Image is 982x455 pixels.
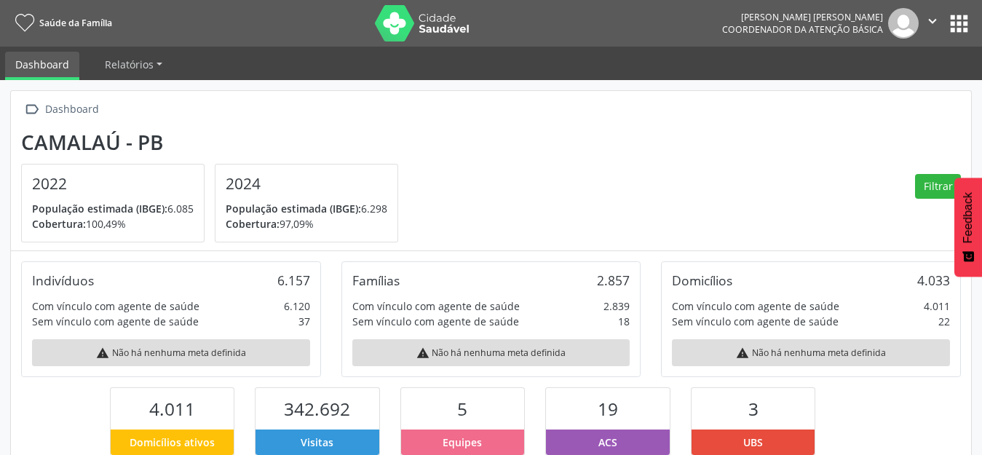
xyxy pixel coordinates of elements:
[21,99,101,120] a:  Dashboard
[226,216,387,232] p: 97,09%
[32,216,194,232] p: 100,49%
[284,298,310,314] div: 6.120
[96,347,109,360] i: warning
[603,298,630,314] div: 2.839
[352,298,520,314] div: Com vínculo com agente de saúde
[672,314,839,329] div: Sem vínculo com agente de saúde
[284,397,350,421] span: 342.692
[722,23,883,36] span: Coordenador da Atenção Básica
[226,201,387,216] p: 6.298
[42,99,101,120] div: Dashboard
[352,339,630,366] div: Não há nenhuma meta definida
[32,217,86,231] span: Cobertura:
[962,192,975,243] span: Feedback
[672,298,839,314] div: Com vínculo com agente de saúde
[32,202,167,215] span: População estimada (IBGE):
[924,13,941,29] i: 
[226,217,280,231] span: Cobertura:
[915,174,961,199] button: Filtrar
[924,298,950,314] div: 4.011
[443,435,482,450] span: Equipes
[95,52,173,77] a: Relatórios
[32,298,199,314] div: Com vínculo com agente de saúde
[352,314,519,329] div: Sem vínculo com agente de saúde
[618,314,630,329] div: 18
[598,435,617,450] span: ACS
[21,99,42,120] i: 
[917,272,950,288] div: 4.033
[954,178,982,277] button: Feedback - Mostrar pesquisa
[149,397,195,421] span: 4.011
[226,175,387,193] h4: 2024
[598,397,618,421] span: 19
[672,272,732,288] div: Domicílios
[32,272,94,288] div: Indivíduos
[672,339,950,366] div: Não há nenhuma meta definida
[457,397,467,421] span: 5
[32,201,194,216] p: 6.085
[130,435,215,450] span: Domicílios ativos
[32,175,194,193] h4: 2022
[105,58,154,71] span: Relatórios
[226,202,361,215] span: População estimada (IBGE):
[5,52,79,80] a: Dashboard
[352,272,400,288] div: Famílias
[32,314,199,329] div: Sem vínculo com agente de saúde
[736,347,749,360] i: warning
[888,8,919,39] img: img
[946,11,972,36] button: apps
[938,314,950,329] div: 22
[39,17,112,29] span: Saúde da Família
[416,347,429,360] i: warning
[298,314,310,329] div: 37
[919,8,946,39] button: 
[21,130,408,154] div: Camalaú - PB
[10,11,112,35] a: Saúde da Família
[277,272,310,288] div: 6.157
[32,339,310,366] div: Não há nenhuma meta definida
[722,11,883,23] div: [PERSON_NAME] [PERSON_NAME]
[743,435,763,450] span: UBS
[301,435,333,450] span: Visitas
[597,272,630,288] div: 2.857
[748,397,759,421] span: 3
